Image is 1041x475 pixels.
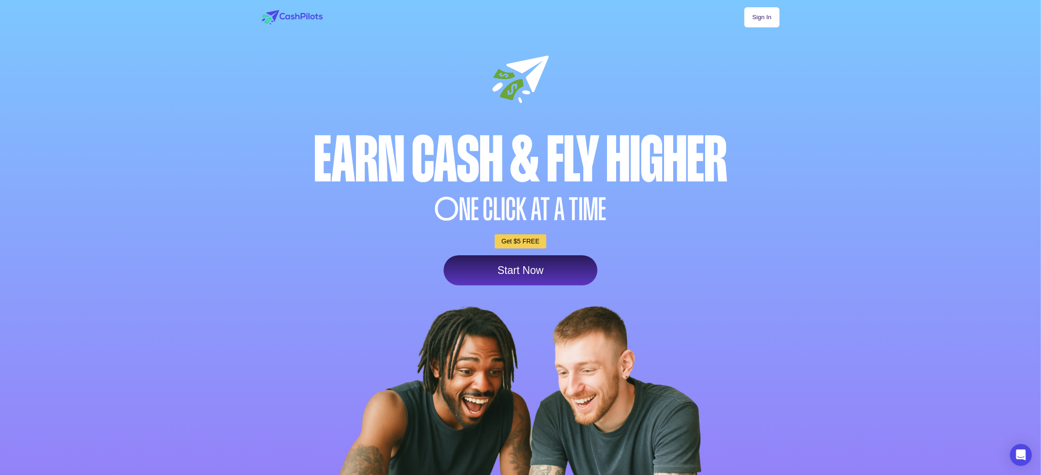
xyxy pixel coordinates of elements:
div: NE CLICK AT A TIME [260,194,782,225]
span: O [434,194,459,225]
a: Start Now [444,255,597,285]
div: Earn Cash & Fly higher [260,128,782,191]
div: Open Intercom Messenger [1010,444,1032,466]
img: logo [262,10,323,25]
a: Get $5 FREE [495,234,546,248]
a: Sign In [744,7,779,27]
